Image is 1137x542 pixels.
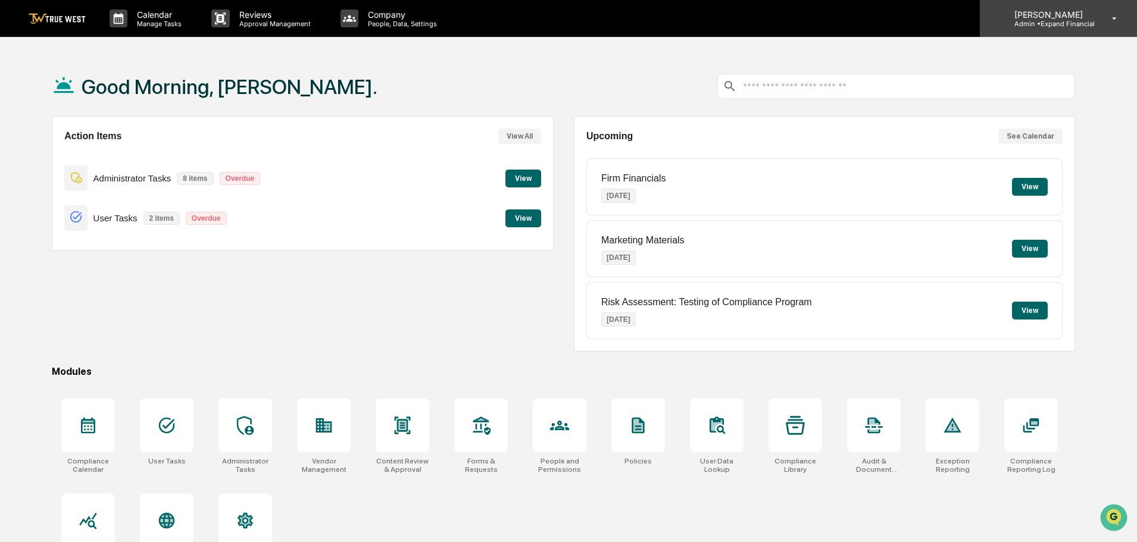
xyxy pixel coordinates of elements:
a: 🖐️Preclearance [7,145,82,167]
span: Pylon [118,202,144,211]
div: Policies [624,457,652,465]
p: Calendar [127,10,188,20]
div: User Tasks [148,457,186,465]
div: Start new chat [40,91,195,103]
div: Audit & Document Logs [847,457,901,474]
div: 🖐️ [12,151,21,161]
p: Manage Tasks [127,20,188,28]
div: Compliance Calendar [61,457,115,474]
a: Powered byPylon [84,201,144,211]
button: View [505,209,541,227]
div: Forms & Requests [454,457,508,474]
a: 🗄️Attestations [82,145,152,167]
button: Start new chat [202,95,217,109]
div: 🔎 [12,174,21,183]
p: [PERSON_NAME] [1005,10,1095,20]
p: Approval Management [230,20,317,28]
div: Modules [52,366,1075,377]
div: User Data Lookup [690,457,744,474]
h2: Action Items [64,131,121,142]
button: View All [498,129,541,144]
h1: Good Morning, [PERSON_NAME]. [82,75,377,99]
img: logo [29,13,86,24]
div: Content Review & Approval [376,457,429,474]
p: Reviews [230,10,317,20]
p: Marketing Materials [601,235,685,246]
button: View [1012,178,1048,196]
input: Clear [31,54,196,67]
p: Administrator Tasks [93,173,171,183]
p: Company [358,10,443,20]
span: Attestations [98,150,148,162]
div: Compliance Library [769,457,822,474]
p: [DATE] [601,312,636,327]
div: We're available if you need us! [40,103,151,112]
p: [DATE] [601,250,636,265]
h2: Upcoming [586,131,633,142]
p: People, Data, Settings [358,20,443,28]
a: 🔎Data Lookup [7,168,80,189]
img: 1746055101610-c473b297-6a78-478c-a979-82029cc54cd1 [12,91,33,112]
p: User Tasks [93,213,138,223]
p: Overdue [220,172,261,185]
button: View [505,170,541,187]
p: [DATE] [601,189,636,203]
div: Exception Reporting [926,457,979,474]
a: View [505,172,541,183]
p: 2 items [143,212,180,225]
p: Firm Financials [601,173,666,184]
div: 🗄️ [86,151,96,161]
iframe: Open customer support [1099,503,1131,535]
div: People and Permissions [533,457,586,474]
div: Vendor Management [297,457,351,474]
button: See Calendar [998,129,1063,144]
p: Admin • Expand Financial [1005,20,1095,28]
p: How can we help? [12,25,217,44]
p: Risk Assessment: Testing of Compliance Program [601,297,812,308]
div: Compliance Reporting Log [1004,457,1058,474]
p: Overdue [186,212,227,225]
button: View [1012,302,1048,319]
button: View [1012,240,1048,258]
p: 8 items [177,172,213,185]
span: Data Lookup [24,173,75,184]
span: Preclearance [24,150,77,162]
div: Administrator Tasks [218,457,272,474]
a: View [505,212,541,223]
